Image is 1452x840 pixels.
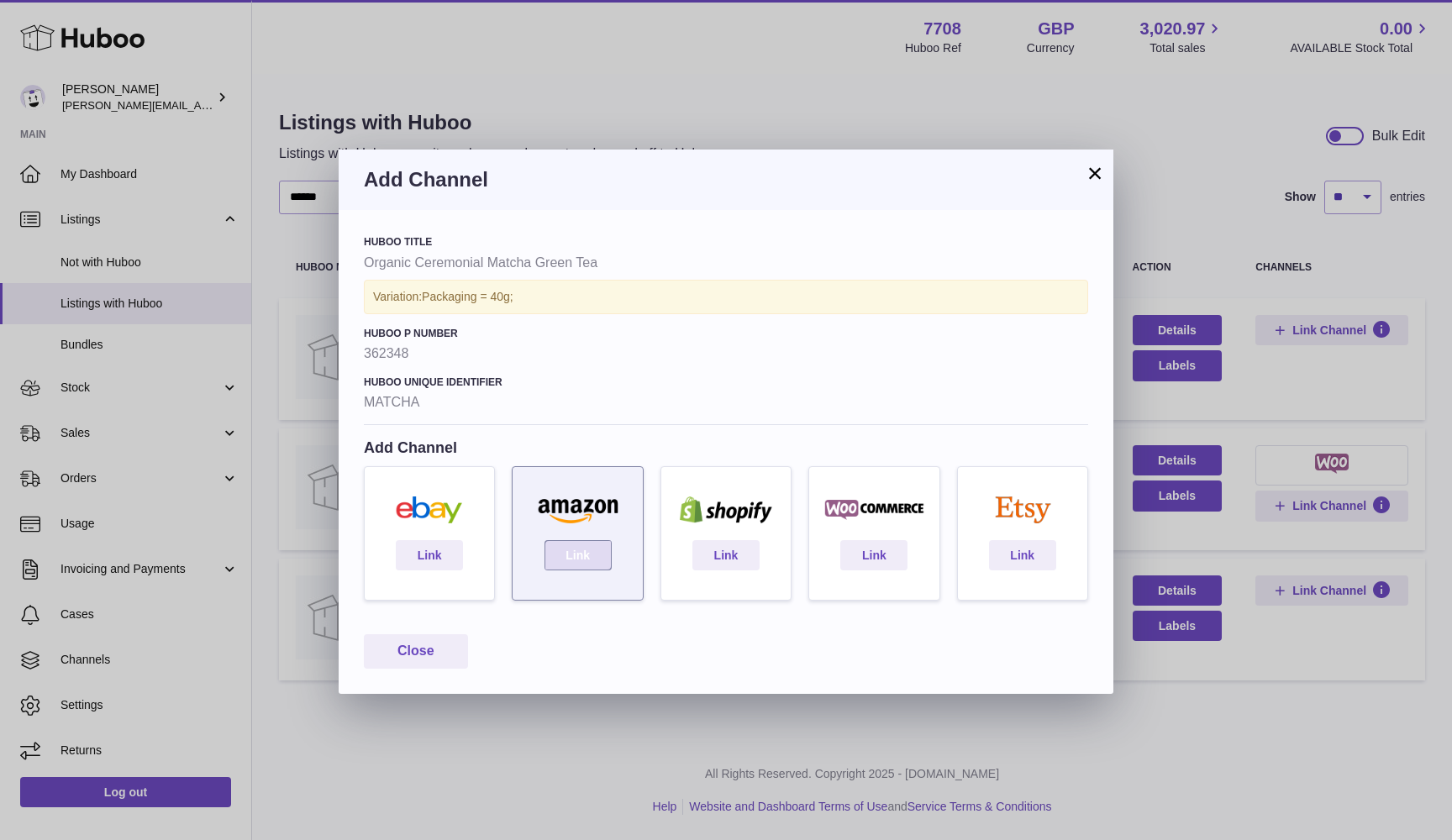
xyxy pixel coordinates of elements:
div: Variation: [364,280,1088,314]
a: Link [692,540,760,570]
strong: MATCHA [364,393,1088,412]
strong: Organic Ceremonial Matcha Green Tea [364,254,1088,272]
img: ebay [373,496,486,523]
h4: Add Channel [364,438,1088,458]
button: Close [364,634,468,669]
h4: Huboo Title [364,235,1088,249]
a: Link [396,540,463,570]
img: etsy [966,496,1079,523]
strong: 362348 [364,344,1088,363]
a: Link [840,540,907,570]
img: shopify [670,496,782,523]
a: Link [989,540,1056,570]
h4: Huboo Unique Identifier [364,375,1088,389]
span: Packaging = 40g; [422,290,513,303]
h3: Add Channel [364,166,1088,193]
img: amazon [521,496,634,523]
img: woocommerce [818,496,930,523]
button: × [1085,163,1105,183]
a: Link [544,540,612,570]
h4: Huboo P number [364,327,1088,340]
